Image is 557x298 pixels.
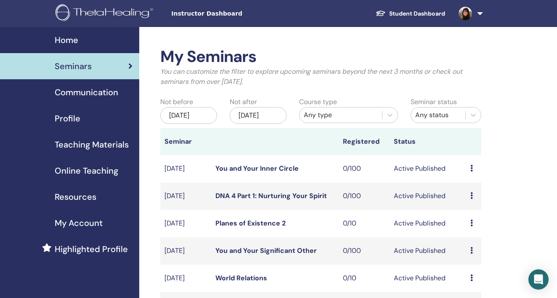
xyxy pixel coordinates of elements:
[411,97,457,107] label: Seminar status
[55,243,128,255] span: Highlighted Profile
[339,265,390,292] td: 0/10
[390,183,466,210] td: Active Published
[160,67,481,87] p: You can customize the filter to explore upcoming seminars beyond the next 3 months or check out s...
[160,47,481,67] h2: My Seminars
[390,210,466,237] td: Active Published
[55,86,118,99] span: Communication
[369,6,452,21] a: Student Dashboard
[55,164,118,177] span: Online Teaching
[55,138,129,151] span: Teaching Materials
[160,128,211,155] th: Seminar
[299,97,337,107] label: Course type
[160,183,211,210] td: [DATE]
[55,34,78,46] span: Home
[339,155,390,183] td: 0/100
[160,237,211,265] td: [DATE]
[171,9,297,18] span: Instructor Dashboard
[55,112,80,125] span: Profile
[390,237,466,265] td: Active Published
[390,155,466,183] td: Active Published
[339,183,390,210] td: 0/100
[304,110,377,120] div: Any type
[160,210,211,237] td: [DATE]
[528,269,549,290] div: Open Intercom Messenger
[215,274,267,282] a: World Relations
[56,4,156,23] img: logo.png
[160,97,193,107] label: Not before
[230,97,257,107] label: Not after
[215,219,286,228] a: Planes of Existence 2
[376,10,386,17] img: graduation-cap-white.svg
[339,237,390,265] td: 0/100
[215,191,327,200] a: DNA 4 Part 1: Nurturing Your Spirit
[339,210,390,237] td: 0/10
[215,246,317,255] a: You and Your Significant Other
[55,191,96,203] span: Resources
[55,60,92,72] span: Seminars
[160,265,211,292] td: [DATE]
[215,164,299,173] a: You and Your Inner Circle
[160,107,217,124] div: [DATE]
[459,7,472,20] img: default.jpg
[339,128,390,155] th: Registered
[230,107,286,124] div: [DATE]
[160,155,211,183] td: [DATE]
[55,217,103,229] span: My Account
[390,265,466,292] td: Active Published
[415,110,461,120] div: Any status
[390,128,466,155] th: Status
